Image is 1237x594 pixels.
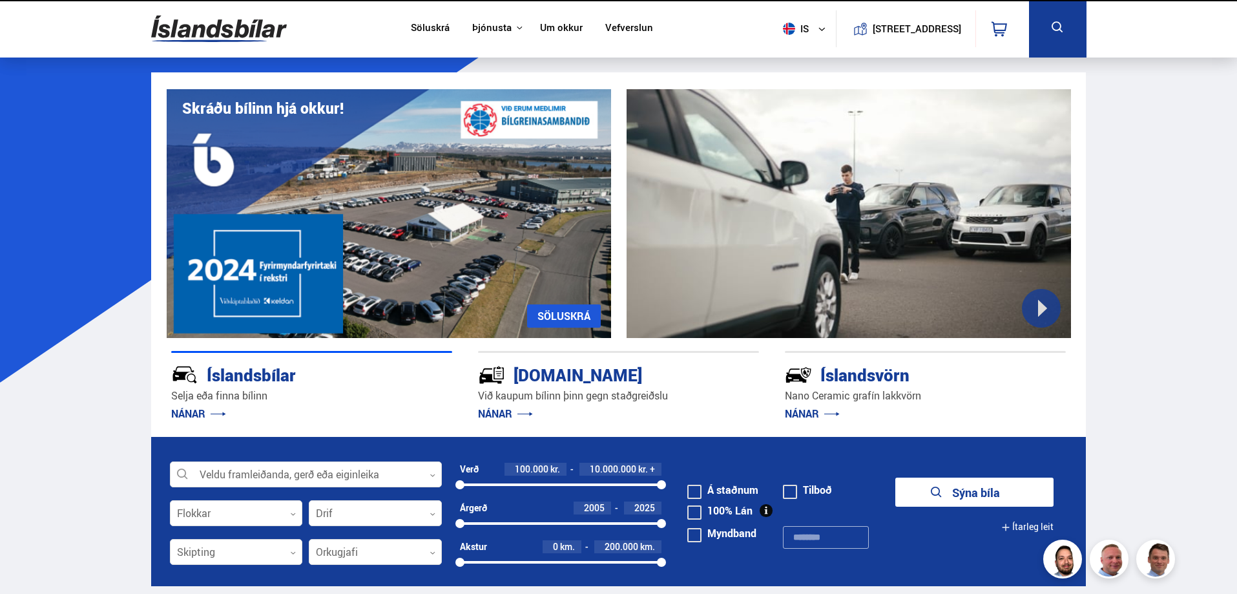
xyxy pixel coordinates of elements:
[778,10,836,48] button: is
[778,23,810,35] span: is
[478,361,505,388] img: tr5P-W3DuiFaO7aO.svg
[895,478,1054,507] button: Sýna bíla
[634,502,655,514] span: 2025
[478,363,713,385] div: [DOMAIN_NAME]
[687,505,753,516] label: 100% Lán
[472,22,512,34] button: Þjónusta
[460,542,487,552] div: Akstur
[785,388,1066,403] p: Nano Ceramic grafín lakkvörn
[167,89,611,338] img: eKx6w-_Home_640_.png
[540,22,583,36] a: Um okkur
[515,463,548,475] span: 100.000
[687,528,756,538] label: Myndband
[687,485,758,495] label: Á staðnum
[638,464,648,474] span: kr.
[650,464,655,474] span: +
[182,100,344,117] h1: Skráðu bílinn hjá okkur!
[171,388,452,403] p: Selja eða finna bílinn
[1045,542,1084,580] img: nhp88E3Fdnt1Opn2.png
[550,464,560,474] span: kr.
[605,540,638,553] span: 200.000
[460,464,479,474] div: Verð
[785,407,840,421] a: NÁNAR
[460,503,487,513] div: Árgerð
[640,542,655,552] span: km.
[478,407,533,421] a: NÁNAR
[1138,542,1177,580] img: FbJEzSuNWCJXmdc-.webp
[1001,513,1054,542] button: Ítarleg leit
[171,361,198,388] img: JRvxyua_JYH6wB4c.svg
[527,304,601,328] a: SÖLUSKRÁ
[171,407,226,421] a: NÁNAR
[843,10,968,47] a: [STREET_ADDRESS]
[605,22,653,36] a: Vefverslun
[151,8,287,50] img: G0Ugv5HjCgRt.svg
[553,540,558,553] span: 0
[590,463,636,475] span: 10.000.000
[584,502,605,514] span: 2005
[171,363,406,385] div: Íslandsbílar
[783,23,795,35] img: svg+xml;base64,PHN2ZyB4bWxucz0iaHR0cDovL3d3dy53My5vcmcvMjAwMC9zdmciIHdpZHRoPSI1MTIiIGhlaWdodD0iNT...
[785,361,812,388] img: -Svtn6bYgwAsiwNX.svg
[560,542,575,552] span: km.
[785,363,1020,385] div: Íslandsvörn
[783,485,832,495] label: Tilboð
[411,22,450,36] a: Söluskrá
[1092,542,1130,580] img: siFngHWaQ9KaOqBr.png
[478,388,759,403] p: Við kaupum bílinn þinn gegn staðgreiðslu
[878,23,957,34] button: [STREET_ADDRESS]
